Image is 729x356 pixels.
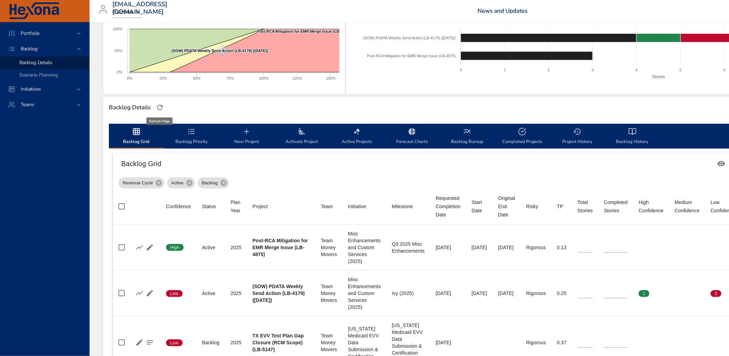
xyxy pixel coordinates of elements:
[472,198,487,215] span: Start Date
[202,202,216,211] div: Sort
[198,177,229,189] div: Backlog
[117,70,122,74] text: 0%
[557,290,567,297] div: 0.25
[134,337,145,348] button: Edit Project Details
[253,238,308,257] b: Post-RCA Mitigation for EMR Merge Issue (LB-4875)
[253,333,304,352] b: TX EVV Test Plan Gap Closure (RCM Scope) (LB-5147)
[134,288,145,298] button: Show Burnup
[526,202,546,211] span: Risky
[119,177,164,189] div: Revenue Cycle
[166,340,183,346] span: Low
[604,198,628,215] div: Completed Stories
[526,202,538,211] div: Risky
[478,7,528,15] a: News and Updates
[348,202,366,211] div: Sort
[166,244,184,251] span: High
[257,29,350,33] text: Post-RCA Mitigation for EMR Merge Issue (LB-4875)
[292,76,302,80] text: 125%
[498,290,515,297] div: [DATE]
[604,198,628,215] div: Sort
[526,244,546,251] div: Rigorous
[578,198,593,215] span: Total Stories
[679,68,681,72] text: 5
[230,244,242,251] div: 2025
[115,49,122,53] text: 50%
[321,202,333,211] div: Sort
[639,198,664,215] div: Sort
[127,76,132,80] text: 0%
[253,284,305,303] b: (SOW) PDATA Weekly Send Action (LB-4179) ([DATE])
[348,230,381,265] div: Misc Enhancements and Custom Services (2025)
[389,128,435,146] span: Forecast Charts
[392,202,413,211] div: Milestone
[134,242,145,253] button: Show Burnup
[498,244,515,251] div: [DATE]
[436,194,461,219] div: Requested Completion Date
[348,276,381,311] div: Misc Enhancements and Custom Services (2025)
[526,290,546,297] div: Rigorous
[278,128,325,146] span: Activate Project
[160,76,167,80] text: 25%
[348,202,366,211] div: Initiative
[230,198,242,215] span: Plan Year
[675,244,686,251] span: 0
[499,128,546,146] span: Completed Projects
[253,202,310,211] span: Project
[326,76,336,80] text: 150%
[166,202,191,211] div: Confidence
[578,198,593,215] div: Sort
[253,202,268,211] div: Project
[15,30,45,37] span: Portfolio
[202,202,219,211] span: Status
[168,128,215,146] span: Backlog Priority
[321,202,333,211] div: Team
[253,202,268,211] div: Sort
[223,128,270,146] span: New Project
[321,283,337,304] div: Team Money Movers
[392,290,425,297] div: Ivy (2025)
[121,158,713,169] h6: Backlog Grid
[472,198,487,215] div: Sort
[444,128,491,146] span: Backlog Burnup
[711,291,721,297] span: 3
[230,339,242,346] div: 2025
[166,202,191,211] div: Sort
[392,241,425,254] div: Q3 2025 Misc Enhancements
[113,27,122,31] text: 100%
[172,49,268,53] text: (SOW) PDATA Weekly Send Action (LB-4179) ([DATE])
[548,68,550,72] text: 2
[639,291,649,297] span: 1
[554,128,601,146] span: Project History
[504,68,506,72] text: 1
[15,45,43,52] span: Backlog
[15,101,40,108] span: Teams
[230,198,242,215] div: Sort
[112,1,168,16] h3: [EMAIL_ADDRESS][DOMAIN_NAME]
[166,291,183,297] span: Low
[526,339,546,346] div: Rigorous
[675,198,700,215] span: Medium Confidence
[436,194,461,219] div: Sort
[639,198,664,215] div: High Confidence
[526,202,538,211] div: Sort
[367,54,455,58] text: Post-RCA Mitigation for EMR Merge Issue (LB-4875)
[202,202,216,211] div: Status
[333,128,380,146] span: Active Projects
[436,290,461,297] div: [DATE]
[321,237,337,258] div: Team Money Movers
[472,244,487,251] div: [DATE]
[498,194,515,219] div: Original End Date
[711,244,721,251] span: 0
[723,68,726,72] text: 6
[592,68,594,72] text: 3
[636,68,638,72] text: 4
[557,202,567,211] span: TP
[226,76,234,80] text: 75%
[321,202,337,211] span: Team
[652,74,665,79] text: Stories
[202,339,219,346] div: Backlog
